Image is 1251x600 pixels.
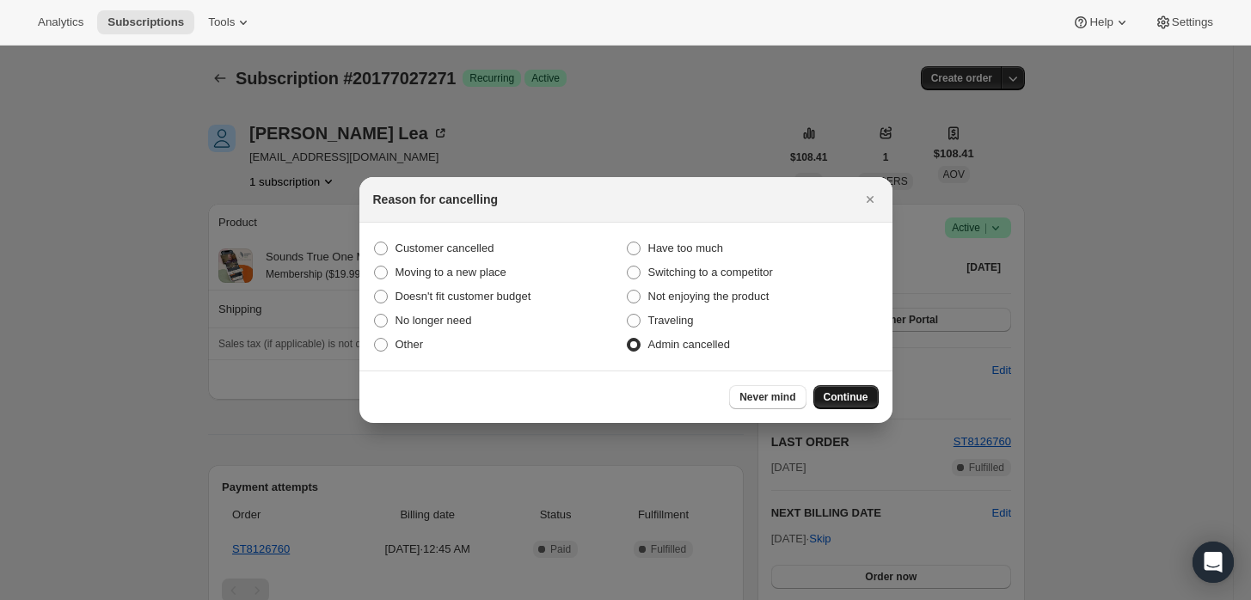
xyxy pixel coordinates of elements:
span: Continue [824,390,868,404]
button: Continue [813,385,879,409]
button: Analytics [28,10,94,34]
button: Never mind [729,385,806,409]
span: Not enjoying the product [648,290,770,303]
button: Settings [1144,10,1223,34]
span: Doesn't fit customer budget [396,290,531,303]
span: Tools [208,15,235,29]
span: Other [396,338,424,351]
button: Help [1062,10,1140,34]
span: Help [1089,15,1113,29]
button: Tools [198,10,262,34]
span: Subscriptions [107,15,184,29]
span: Customer cancelled [396,242,494,254]
span: Moving to a new place [396,266,506,279]
span: No longer need [396,314,472,327]
span: Never mind [739,390,795,404]
span: Switching to a competitor [648,266,773,279]
span: Settings [1172,15,1213,29]
button: Subscriptions [97,10,194,34]
span: Have too much [648,242,723,254]
span: Admin cancelled [648,338,730,351]
span: Analytics [38,15,83,29]
div: Open Intercom Messenger [1193,542,1234,583]
span: Traveling [648,314,694,327]
button: Close [858,187,882,211]
h2: Reason for cancelling [373,191,498,208]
